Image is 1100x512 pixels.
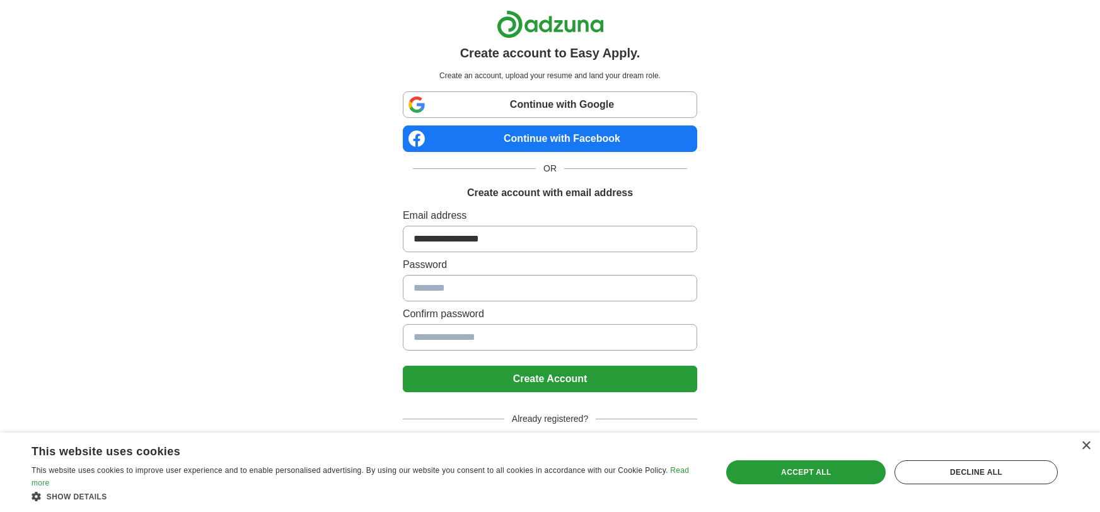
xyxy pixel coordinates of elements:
[460,44,640,62] h1: Create account to Easy Apply.
[405,70,695,81] p: Create an account, upload your resume and land your dream role.
[403,306,697,322] label: Confirm password
[504,412,596,426] span: Already registered?
[47,492,107,501] span: Show details
[536,162,564,175] span: OR
[403,257,697,272] label: Password
[403,208,697,223] label: Email address
[403,366,697,392] button: Create Account
[726,460,886,484] div: Accept all
[497,10,604,38] img: Adzuna logo
[1081,441,1091,451] div: Close
[467,185,633,201] h1: Create account with email address
[32,466,668,475] span: This website uses cookies to improve user experience and to enable personalised advertising. By u...
[403,91,697,118] a: Continue with Google
[403,125,697,152] a: Continue with Facebook
[894,460,1058,484] div: Decline all
[32,440,670,459] div: This website uses cookies
[32,490,702,503] div: Show details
